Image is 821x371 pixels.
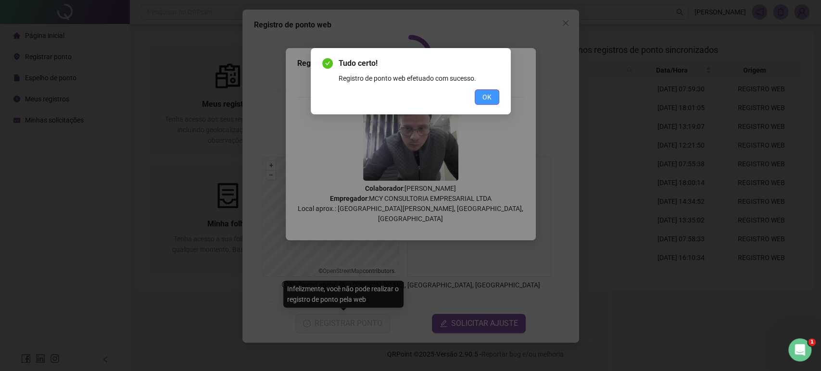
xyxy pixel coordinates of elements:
[808,338,816,346] span: 1
[339,58,499,69] span: Tudo certo!
[482,92,492,102] span: OK
[339,73,499,84] div: Registro de ponto web efetuado com sucesso.
[322,58,333,69] span: check-circle
[788,338,811,361] iframe: Intercom live chat
[475,89,499,105] button: OK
